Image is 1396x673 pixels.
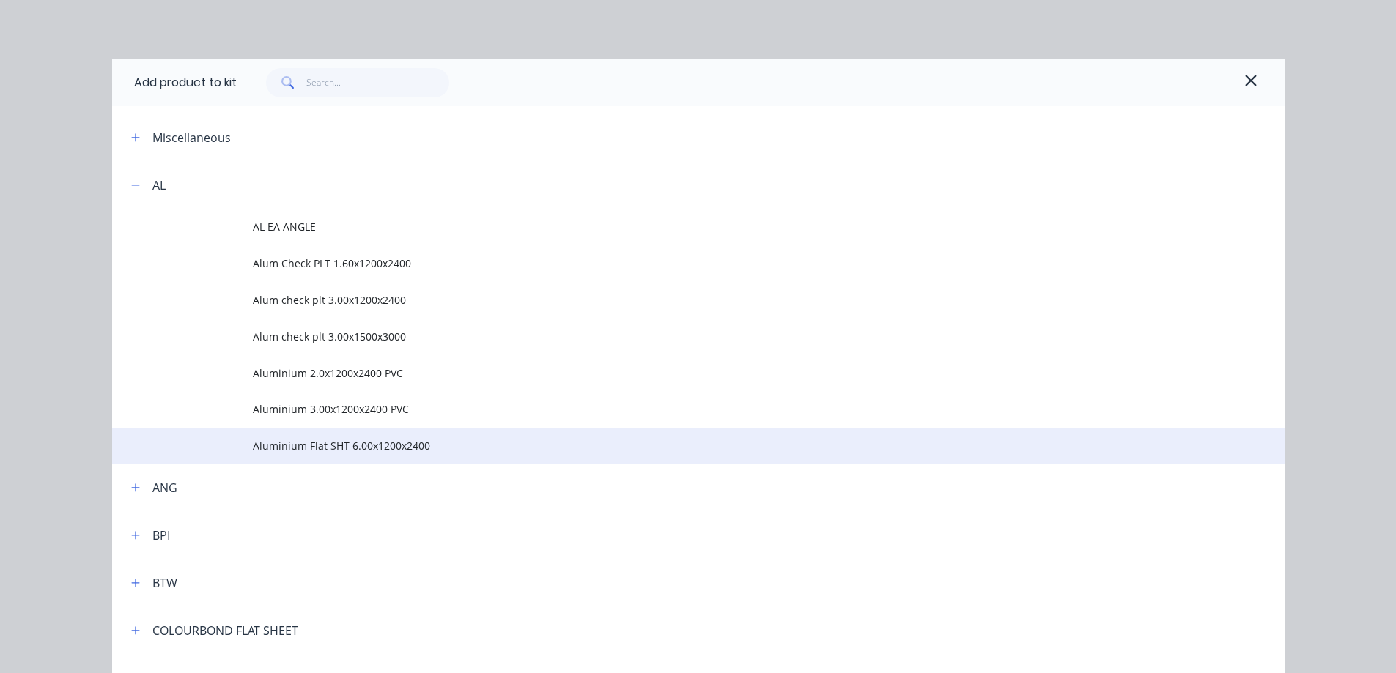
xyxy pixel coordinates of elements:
div: ANG [152,479,177,497]
div: Add product to kit [134,74,237,92]
span: Aluminium Flat SHT 6.00x1200x2400 [253,438,1078,453]
span: Alum check plt 3.00x1500x3000 [253,329,1078,344]
div: Miscellaneous [152,129,231,146]
span: Aluminium 2.0x1200x2400 PVC [253,365,1078,381]
div: COLOURBOND FLAT SHEET [152,622,298,639]
span: AL EA ANGLE [253,219,1078,234]
div: BPI [152,527,170,544]
div: AL [152,176,166,194]
input: Search... [306,68,449,97]
span: Aluminium 3.00x1200x2400 PVC [253,401,1078,417]
div: BTW [152,574,177,592]
span: Alum Check PLT 1.60x1200x2400 [253,256,1078,271]
span: Alum check plt 3.00x1200x2400 [253,292,1078,308]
